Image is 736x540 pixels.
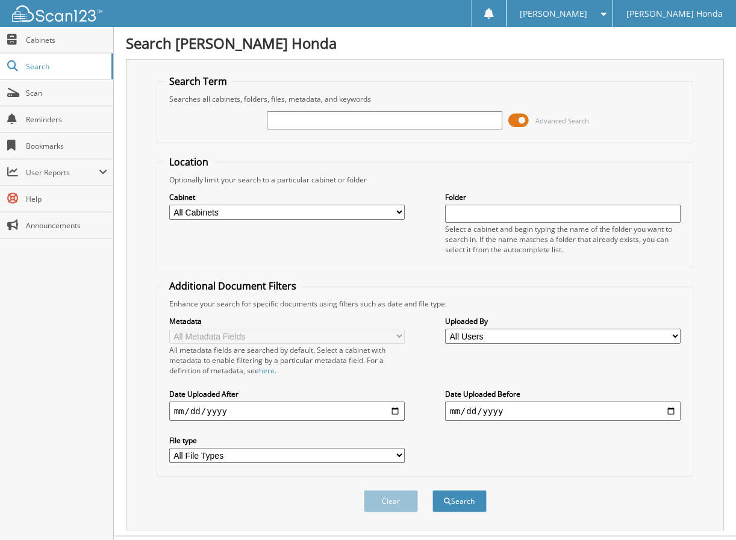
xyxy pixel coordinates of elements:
label: Metadata [169,316,405,326]
div: Enhance your search for specific documents using filters such as date and file type. [163,299,687,309]
img: scan123-logo-white.svg [12,5,102,22]
span: Announcements [26,220,107,231]
input: end [445,402,681,421]
legend: Additional Document Filters [163,279,302,293]
span: Search [26,61,105,72]
div: Optionally limit your search to a particular cabinet or folder [163,175,687,185]
label: Uploaded By [445,316,681,326]
span: Advanced Search [535,116,589,125]
span: Bookmarks [26,141,107,151]
div: Searches all cabinets, folders, files, metadata, and keywords [163,94,687,104]
legend: Search Term [163,75,233,88]
label: Cabinet [169,192,405,202]
legend: Location [163,155,214,169]
label: Date Uploaded After [169,389,405,399]
a: here [259,365,275,376]
h1: Search [PERSON_NAME] Honda [126,33,724,53]
span: [PERSON_NAME] [520,10,587,17]
label: File type [169,435,405,445]
span: Scan [26,88,107,98]
input: start [169,402,405,421]
label: Folder [445,192,681,202]
span: User Reports [26,167,99,178]
div: All metadata fields are searched by default. Select a cabinet with metadata to enable filtering b... [169,345,405,376]
button: Search [432,490,487,512]
span: [PERSON_NAME] Honda [626,10,723,17]
span: Help [26,194,107,204]
button: Clear [364,490,418,512]
label: Date Uploaded Before [445,389,681,399]
span: Cabinets [26,35,107,45]
div: Select a cabinet and begin typing the name of the folder you want to search in. If the name match... [445,224,681,255]
span: Reminders [26,114,107,125]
